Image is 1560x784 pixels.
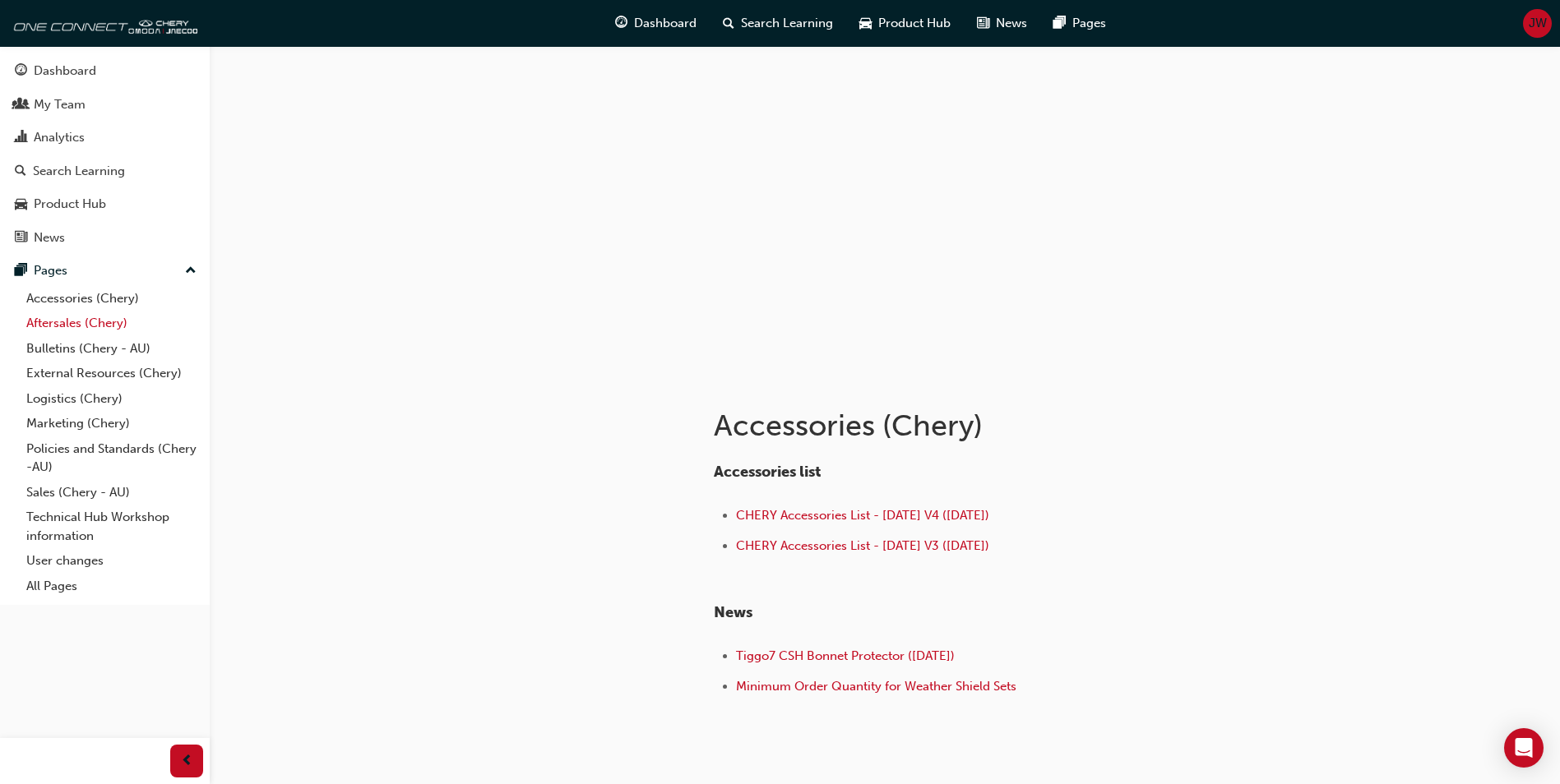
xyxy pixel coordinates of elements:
[185,261,197,282] span: up-icon
[634,14,697,33] span: Dashboard
[7,53,203,256] button: DashboardMy TeamAnalyticsSearch LearningProduct HubNews
[15,231,27,246] span: news-icon
[736,679,1016,694] a: Minimum Order Quantity for Weather Shield Sets
[7,256,203,286] button: Pages
[7,223,203,253] a: News
[710,7,846,40] a: search-iconSearch Learning
[964,7,1040,40] a: news-iconNews
[15,164,26,179] span: search-icon
[1504,728,1544,768] div: Open Intercom Messenger
[996,14,1027,33] span: News
[15,98,27,113] span: people-icon
[1529,14,1547,33] span: JW
[20,505,203,548] a: Technical Hub Workshop information
[1053,13,1066,34] span: pages-icon
[15,131,27,145] span: chart-icon
[7,56,203,86] a: Dashboard
[859,13,872,34] span: car-icon
[20,411,203,436] a: Marketing (Chery)
[1040,7,1119,40] a: pages-iconPages
[20,361,203,386] a: External Resources (Chery)
[20,311,203,336] a: Aftersales (Chery)
[736,508,989,523] a: CHERY Accessories List - [DATE] V4 ([DATE])
[20,386,203,412] a: Logistics (Chery)
[736,648,955,663] a: Tiggo7 CSH Bonnet Protector ([DATE])
[7,90,203,120] a: My Team
[34,128,85,147] div: Analytics
[1523,9,1552,38] button: JW
[1072,14,1106,33] span: Pages
[723,13,734,34] span: search-icon
[34,62,96,81] div: Dashboard
[20,436,203,480] a: Policies and Standards (Chery -AU)
[181,751,193,772] span: prev-icon
[20,336,203,362] a: Bulletins (Chery - AU)
[20,574,203,599] a: All Pages
[977,13,989,34] span: news-icon
[602,7,710,40] a: guage-iconDashboard
[878,14,951,33] span: Product Hub
[7,122,203,153] a: Analytics
[34,95,86,114] div: My Team
[714,408,1253,444] h1: Accessories (Chery)
[33,162,125,181] div: Search Learning
[615,13,627,34] span: guage-icon
[34,228,65,247] div: News
[34,261,67,280] div: Pages
[7,189,203,219] a: Product Hub
[15,64,27,79] span: guage-icon
[7,156,203,187] a: Search Learning
[20,480,203,505] a: Sales (Chery - AU)
[20,548,203,574] a: User changes
[846,7,964,40] a: car-iconProduct Hub
[714,463,821,481] span: Accessories list
[741,14,833,33] span: Search Learning
[8,7,197,39] img: oneconnect
[20,286,203,311] a: Accessories (Chery)
[15,197,27,212] span: car-icon
[15,264,27,279] span: pages-icon
[736,538,989,553] a: CHERY Accessories List - [DATE] V3 ([DATE])
[714,603,752,621] span: News
[34,195,106,214] div: Product Hub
